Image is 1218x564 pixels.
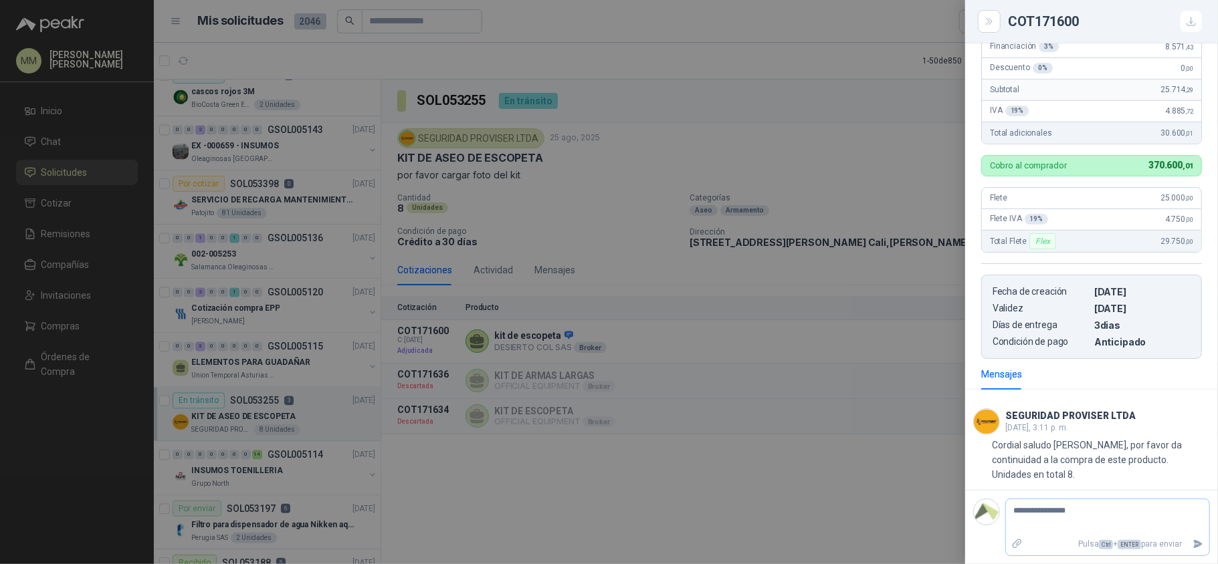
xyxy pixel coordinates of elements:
[1185,65,1193,72] span: ,00
[1185,86,1193,94] span: ,29
[990,193,1007,202] span: Flete
[1160,193,1193,202] span: 25.000
[1185,130,1193,137] span: ,01
[1008,11,1202,32] div: COT171600
[1006,533,1029,556] label: Adjuntar archivos
[1148,160,1193,170] span: 370.600
[990,214,1048,225] span: Flete IVA
[1005,106,1029,116] div: 19 %
[1165,42,1193,51] span: 8.571
[993,336,1089,347] p: Condición de pago
[1094,336,1191,347] p: Anticipado
[1185,194,1193,202] span: ,00
[990,85,1019,94] span: Subtotal
[1118,540,1141,549] span: ENTER
[993,286,1089,297] p: Fecha de creación
[1025,214,1049,225] div: 19 %
[993,319,1089,331] p: Días de entrega
[1094,319,1191,331] p: 3 dias
[1033,63,1053,74] div: 0 %
[1185,43,1193,51] span: ,43
[1160,237,1193,246] span: 29.750
[1029,533,1188,556] p: Pulsa + para enviar
[1185,216,1193,223] span: ,00
[981,13,997,29] button: Close
[1005,412,1136,420] h3: SEGURIDAD PROVISER LTDA
[1160,128,1193,138] span: 30.600
[1181,63,1193,73] span: 0
[1160,85,1193,94] span: 25.714
[1185,108,1193,115] span: ,72
[1005,423,1068,432] span: [DATE], 3:11 p. m.
[990,233,1059,249] span: Total Flete
[974,499,999,525] img: Company Logo
[1185,238,1193,245] span: ,00
[974,409,999,434] img: Company Logo
[1165,215,1193,224] span: 4.750
[992,438,1210,482] p: Cordial saludo [PERSON_NAME], por favor da continuidad a la compra de este producto. Unidades en ...
[990,63,1053,74] span: Descuento
[982,122,1201,144] div: Total adicionales
[1039,41,1059,52] div: 3 %
[1094,286,1191,297] p: [DATE]
[990,161,1067,170] p: Cobro al comprador
[1165,106,1193,116] span: 4.885
[1183,162,1193,170] span: ,01
[981,367,1022,382] div: Mensajes
[1029,233,1055,249] div: Flex
[1187,533,1209,556] button: Enviar
[993,303,1089,314] p: Validez
[1094,303,1191,314] p: [DATE]
[990,41,1059,52] span: Financiación
[1099,540,1113,549] span: Ctrl
[990,106,1029,116] span: IVA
